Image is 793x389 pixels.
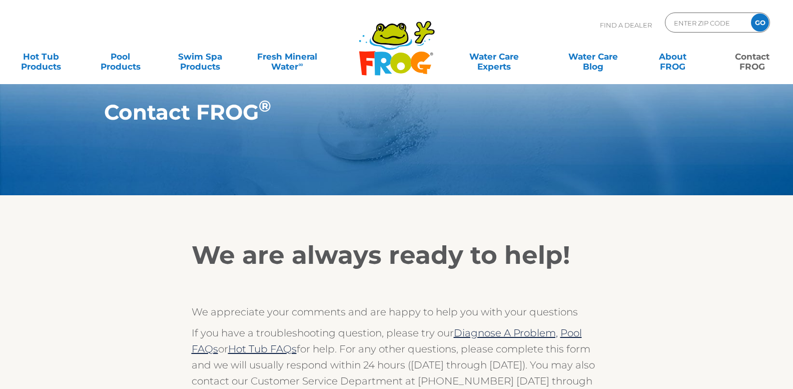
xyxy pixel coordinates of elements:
[192,240,602,270] h2: We are always ready to help!
[600,13,652,38] p: Find A Dealer
[562,47,624,67] a: Water CareBlog
[90,47,152,67] a: PoolProducts
[228,343,297,355] a: Hot Tub FAQs
[721,47,783,67] a: ContactFROG
[104,100,643,124] h1: Contact FROG
[298,61,303,68] sup: ∞
[444,47,544,67] a: Water CareExperts
[641,47,703,67] a: AboutFROG
[673,16,740,30] input: Zip Code Form
[751,14,769,32] input: GO
[169,47,231,67] a: Swim SpaProducts
[454,327,558,339] a: Diagnose A Problem,
[192,304,602,320] p: We appreciate your comments and are happy to help you with your questions
[249,47,326,67] a: Fresh MineralWater∞
[10,47,72,67] a: Hot TubProducts
[259,97,271,116] sup: ®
